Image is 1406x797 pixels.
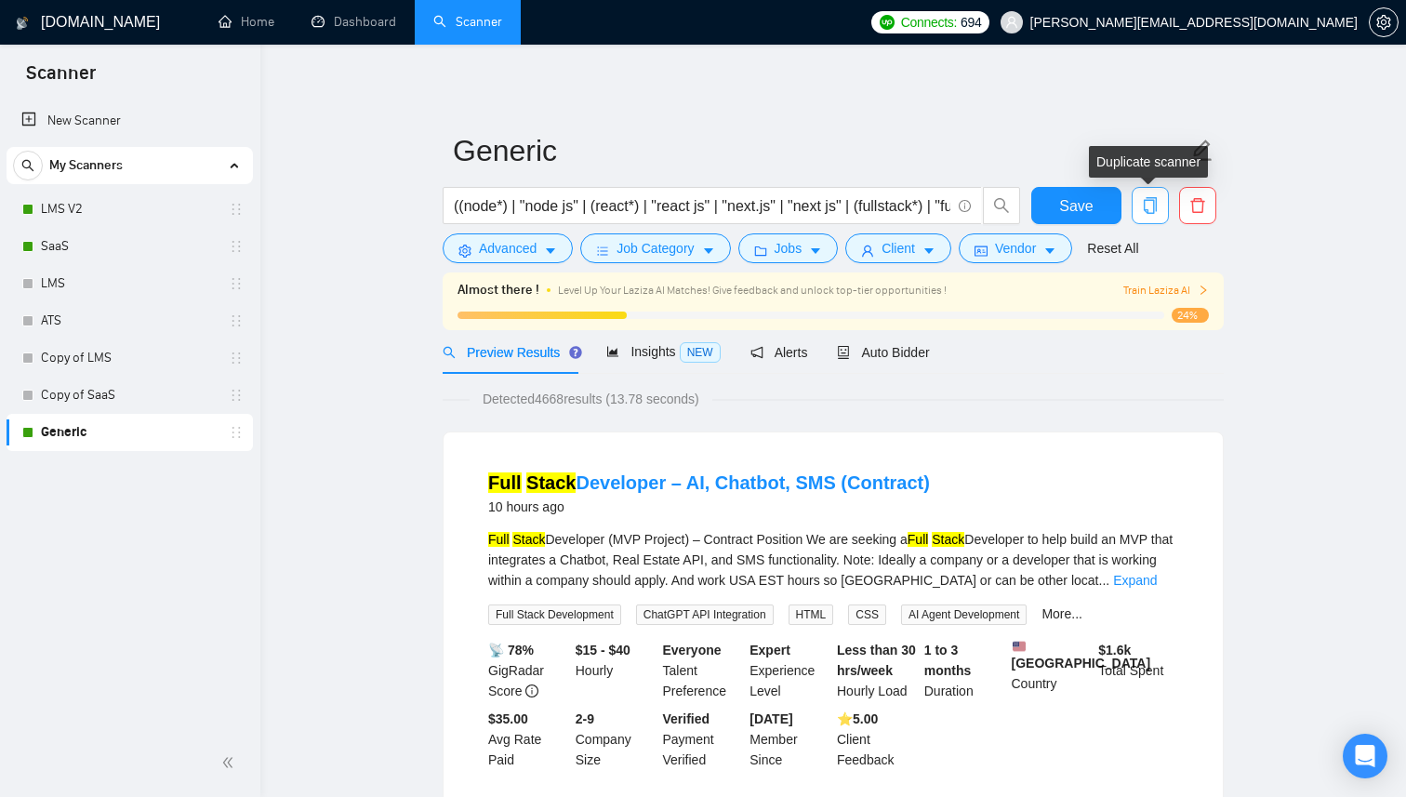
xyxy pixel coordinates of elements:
[746,709,833,770] div: Member Since
[312,14,396,30] a: dashboardDashboard
[921,640,1008,701] div: Duration
[995,238,1036,259] span: Vendor
[1133,197,1168,214] span: copy
[433,14,502,30] a: searchScanner
[229,202,244,217] span: holder
[1099,573,1110,588] span: ...
[861,244,874,258] span: user
[789,604,834,625] span: HTML
[488,643,534,658] b: 📡 78%
[959,233,1072,263] button: idcardVendorcaret-down
[49,147,123,184] span: My Scanners
[229,388,244,403] span: holder
[1094,640,1182,701] div: Total Spent
[41,377,218,414] a: Copy of SaaS
[525,684,538,697] span: info-circle
[617,238,694,259] span: Job Category
[775,238,802,259] span: Jobs
[901,12,957,33] span: Connects:
[1172,308,1209,323] span: 24%
[1369,7,1399,37] button: setting
[833,709,921,770] div: Client Feedback
[488,496,930,518] div: 10 hours ago
[41,228,218,265] a: SaaS
[1343,734,1387,778] div: Open Intercom Messenger
[1132,187,1169,224] button: copy
[458,280,539,300] span: Almost there !
[580,233,730,263] button: barsJob Categorycaret-down
[908,532,929,547] mark: Full
[984,197,1019,214] span: search
[880,15,895,30] img: upwork-logo.png
[749,643,790,658] b: Expert
[567,344,584,361] div: Tooltip anchor
[41,414,218,451] a: Generic
[663,643,722,658] b: Everyone
[576,643,630,658] b: $15 - $40
[221,753,240,772] span: double-left
[1189,139,1214,163] span: edit
[1008,640,1095,701] div: Country
[458,244,471,258] span: setting
[596,244,609,258] span: bars
[750,346,763,359] span: notification
[746,640,833,701] div: Experience Level
[975,244,988,258] span: idcard
[470,389,712,409] span: Detected 4668 results (13.78 seconds)
[41,302,218,339] a: ATS
[1043,244,1056,258] span: caret-down
[11,60,111,99] span: Scanner
[454,194,950,218] input: Search Freelance Jobs...
[1370,15,1398,30] span: setting
[484,709,572,770] div: Avg Rate Paid
[1098,643,1131,658] b: $ 1.6k
[983,187,1020,224] button: search
[443,346,456,359] span: search
[1005,16,1018,29] span: user
[572,640,659,701] div: Hourly
[7,147,253,451] li: My Scanners
[41,339,218,377] a: Copy of LMS
[1113,573,1157,588] a: Expand
[833,640,921,701] div: Hourly Load
[1089,146,1208,178] div: Duplicate scanner
[680,342,721,363] span: NEW
[526,472,576,493] mark: Stack
[1123,282,1209,299] button: Train Laziza AI
[21,102,238,139] a: New Scanner
[229,276,244,291] span: holder
[558,284,947,297] span: Level Up Your Laziza AI Matches! Give feedback and unlock top-tier opportunities !
[488,472,930,493] a: Full StackDeveloper – AI, Chatbot, SMS (Contract)
[512,532,545,547] mark: Stack
[922,244,935,258] span: caret-down
[229,313,244,328] span: holder
[837,345,929,360] span: Auto Bidder
[606,345,619,358] span: area-chart
[754,244,767,258] span: folder
[837,711,878,726] b: ⭐️ 5.00
[659,709,747,770] div: Payment Verified
[932,532,964,547] mark: Stack
[837,346,850,359] span: robot
[959,200,971,212] span: info-circle
[479,238,537,259] span: Advanced
[488,711,528,726] b: $35.00
[443,345,577,360] span: Preview Results
[738,233,839,263] button: folderJobscaret-down
[809,244,822,258] span: caret-down
[961,12,981,33] span: 694
[1012,640,1151,671] b: [GEOGRAPHIC_DATA]
[1013,640,1026,653] img: 🇺🇸
[41,265,218,302] a: LMS
[1031,187,1121,224] button: Save
[229,239,244,254] span: holder
[576,711,594,726] b: 2-9
[488,532,510,547] mark: Full
[488,604,621,625] span: Full Stack Development
[702,244,715,258] span: caret-down
[488,472,522,493] mark: Full
[845,233,951,263] button: userClientcaret-down
[488,529,1178,591] div: Developer (MVP Project) – Contract Position We are seeking a Developer to help build an MVP that ...
[636,604,774,625] span: ChatGPT API Integration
